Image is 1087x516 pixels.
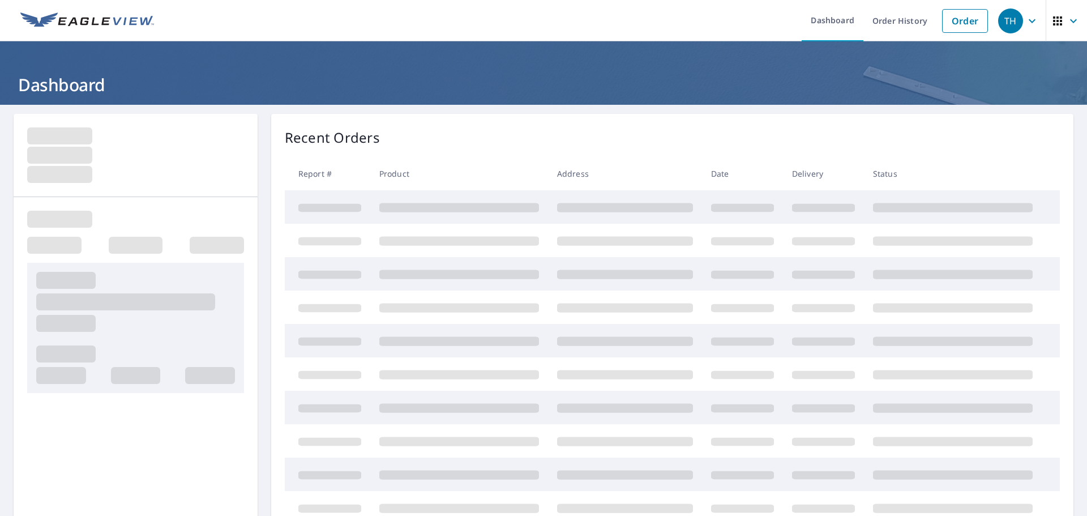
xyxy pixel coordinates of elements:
[285,157,370,190] th: Report #
[998,8,1023,33] div: TH
[702,157,783,190] th: Date
[783,157,864,190] th: Delivery
[20,12,154,29] img: EV Logo
[548,157,702,190] th: Address
[942,9,988,33] a: Order
[285,127,380,148] p: Recent Orders
[14,73,1073,96] h1: Dashboard
[370,157,548,190] th: Product
[864,157,1042,190] th: Status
